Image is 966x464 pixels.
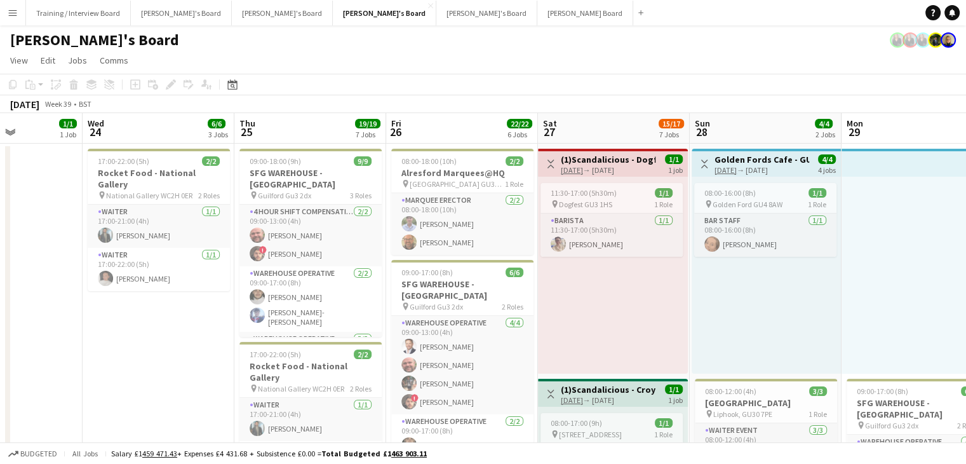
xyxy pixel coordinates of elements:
span: 2 Roles [502,302,523,311]
app-card-role: Barista1/111:30-17:00 (5h30m)[PERSON_NAME] [540,214,683,257]
span: 29 [845,125,863,139]
span: Guilford Gu3 2dx [865,421,918,430]
div: 08:00-18:00 (10h)2/2Alresford Marquees@HQ [GEOGRAPHIC_DATA] GU34 3ES1 RoleMARQUEE ERECTOR2/208:00... [391,149,533,255]
span: National Gallery WC2H 0ER [106,191,192,200]
span: 17:00-22:00 (5h) [250,350,301,359]
span: 17:00-22:00 (5h) [98,156,149,166]
span: Fri [391,118,401,129]
span: 15/17 [659,119,684,128]
h3: Rocket Food - National Gallery [88,167,230,190]
app-card-role: 4 Hour Shift Compensation2/209:00-13:00 (4h)[PERSON_NAME]![PERSON_NAME] [239,205,382,266]
app-job-card: 09:00-17:00 (8h)6/6SFG WAREHOUSE - [GEOGRAPHIC_DATA] Guilford Gu3 2dx2 RolesWarehouse Operative4/... [391,260,533,448]
app-user-avatar: Nikoleta Gehfeld [941,32,956,48]
span: 1 Role [808,200,826,209]
span: 27 [541,125,557,139]
div: 1 job [668,164,683,175]
app-card-role: BAR STAFF1/108:00-16:00 (8h)[PERSON_NAME] [694,214,836,257]
a: Comms [95,52,133,69]
div: [DATE] [10,98,39,111]
div: → [DATE] [714,165,809,175]
button: [PERSON_NAME]'s Board [333,1,436,25]
span: 19/19 [355,119,380,128]
span: ! [411,394,419,402]
span: 2/2 [354,350,372,359]
span: Total Budgeted £1 [321,449,427,458]
span: Sat [543,118,557,129]
span: 09:00-18:00 (9h) [250,156,301,166]
h3: Alresford Marquees@HQ [391,167,533,179]
app-card-role: Waiter1/117:00-22:00 (5h)[PERSON_NAME] [88,248,230,291]
div: 7 Jobs [659,130,683,139]
span: Comms [100,55,128,66]
span: Liphook, GU30 7PE [713,409,772,419]
tcxspan: Call 28-09-2025 via 3CX [714,165,737,175]
app-job-card: 08:00-16:00 (8h)1/1 Golden Ford GU4 8AW1 RoleBAR STAFF1/108:00-16:00 (8h)[PERSON_NAME] [694,183,836,257]
tcxspan: Call 463 903.11 via 3CX [391,449,427,458]
span: 2 Roles [198,191,220,200]
span: 09:00-17:00 (8h) [857,386,908,396]
tcxspan: Call 459 471.43 via 3CX [142,449,177,458]
span: 1/1 [655,188,673,198]
h3: SFG WAREHOUSE - [GEOGRAPHIC_DATA] [391,278,533,301]
span: 1 Role [654,430,673,439]
app-job-card: 11:30-17:00 (5h30m)1/1 Dogfest GU3 1HS1 RoleBarista1/111:30-17:00 (5h30m)[PERSON_NAME] [540,183,683,257]
span: 25 [238,125,255,139]
div: Salary £1 + Expenses £4 431.68 + Subsistence £0.00 = [111,449,427,458]
div: BST [79,99,91,109]
tcxspan: Call 27-09-2025 via 3CX [561,165,583,175]
app-job-card: 09:00-18:00 (9h)9/9SFG WAREHOUSE - [GEOGRAPHIC_DATA] Guilford Gu3 2dx3 Roles4 Hour Shift Compensa... [239,149,382,337]
span: [STREET_ADDRESS] [559,430,622,439]
h3: (1)Scandalicious - Dogfest [GEOGRAPHIC_DATA] [561,154,655,165]
span: 1 Role [654,200,673,209]
span: Guilford Gu3 2dx [258,191,311,200]
span: Wed [88,118,104,129]
div: 2 Jobs [815,130,835,139]
span: 2/2 [202,156,220,166]
button: Budgeted [6,447,59,461]
span: Budgeted [20,449,57,458]
a: View [5,52,33,69]
span: 1/1 [655,418,673,428]
span: 9/9 [354,156,372,166]
span: Sun [695,118,710,129]
app-job-card: 17:00-22:00 (5h)2/2Rocket Food - National Gallery National Gallery WC2H 0ER2 RolesWaiter1/117:00-... [88,149,230,291]
span: Mon [847,118,863,129]
span: Dogfest GU3 1HS [559,200,612,209]
h3: (1)Scandalicious - Croydon CR2 9EA [561,384,655,395]
span: 4/4 [815,119,833,128]
button: [PERSON_NAME]'s Board [232,1,333,25]
span: [GEOGRAPHIC_DATA] GU34 3ES [410,179,505,189]
div: 4 jobs [818,164,836,175]
span: Jobs [68,55,87,66]
span: 4/4 [818,154,836,164]
span: 2/2 [506,156,523,166]
div: 7 Jobs [356,130,380,139]
app-card-role: Warehouse Operative2/209:00-17:00 (8h)[PERSON_NAME][PERSON_NAME]-[PERSON_NAME] [239,266,382,332]
app-user-avatar: Thomasina Dixon [902,32,918,48]
app-card-role: Waiter1/117:00-21:00 (4h)[PERSON_NAME] [88,205,230,248]
span: 1 Role [808,409,827,419]
div: → [DATE] [561,165,655,175]
span: Edit [41,55,55,66]
h1: [PERSON_NAME]'s Board [10,31,179,50]
div: 1 job [668,394,683,405]
span: 08:00-16:00 (8h) [704,188,756,198]
span: 3/3 [809,386,827,396]
span: 11:30-17:00 (5h30m) [551,188,617,198]
button: [PERSON_NAME]'s Board [131,1,232,25]
button: Training / Interview Board [26,1,131,25]
span: 3 Roles [350,191,372,200]
app-user-avatar: Dean Manyonga [928,32,943,48]
button: [PERSON_NAME] Board [537,1,633,25]
span: Week 39 [42,99,74,109]
span: 6/6 [506,268,523,277]
span: 1/1 [59,119,77,128]
span: 6/6 [208,119,225,128]
div: 3 Jobs [208,130,228,139]
span: 26 [389,125,401,139]
span: 22/22 [507,119,532,128]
